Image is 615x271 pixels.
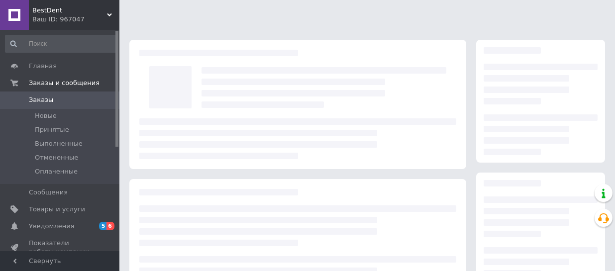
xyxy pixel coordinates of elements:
span: Оплаченные [35,167,78,176]
span: Главная [29,62,57,71]
span: Новые [35,111,57,120]
span: Показатели работы компании [29,239,92,257]
span: Заказы и сообщения [29,79,100,88]
span: Принятые [35,125,69,134]
span: Заказы [29,95,53,104]
span: Выполненные [35,139,83,148]
span: Товары и услуги [29,205,85,214]
span: BestDent [32,6,107,15]
span: 5 [99,222,107,230]
input: Поиск [5,35,117,53]
span: Сообщения [29,188,68,197]
div: Ваш ID: 967047 [32,15,119,24]
span: Отмененные [35,153,78,162]
span: 6 [106,222,114,230]
span: Уведомления [29,222,74,231]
